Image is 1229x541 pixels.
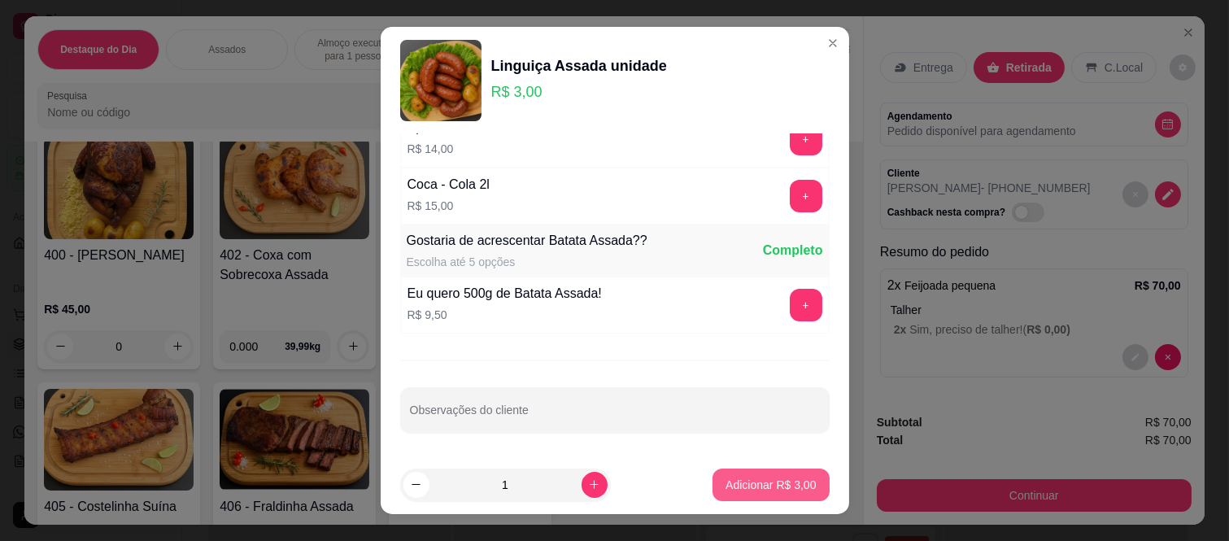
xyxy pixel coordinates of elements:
button: add [790,180,822,212]
div: Coca - Cola 2l [407,175,490,194]
div: Gostaria de acrescentar Batata Assada?? [407,231,647,251]
div: Escolha até 5 opções [407,254,647,270]
div: Eu quero 500g de Batata Assada! [407,284,602,303]
button: Adicionar R$ 3,00 [713,469,829,501]
button: add [790,123,822,155]
img: product-image [400,40,482,121]
div: Linguiça Assada unidade [491,55,667,77]
p: R$ 3,00 [491,81,667,103]
p: R$ 14,00 [407,141,455,157]
div: Completo [763,241,823,260]
button: add [790,289,822,321]
button: Close [820,30,846,56]
p: Adicionar R$ 3,00 [726,477,816,493]
button: decrease-product-quantity [403,472,429,498]
p: R$ 9,50 [407,307,602,323]
button: increase-product-quantity [582,472,608,498]
p: R$ 15,00 [407,198,490,214]
input: Observações do cliente [410,408,820,425]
